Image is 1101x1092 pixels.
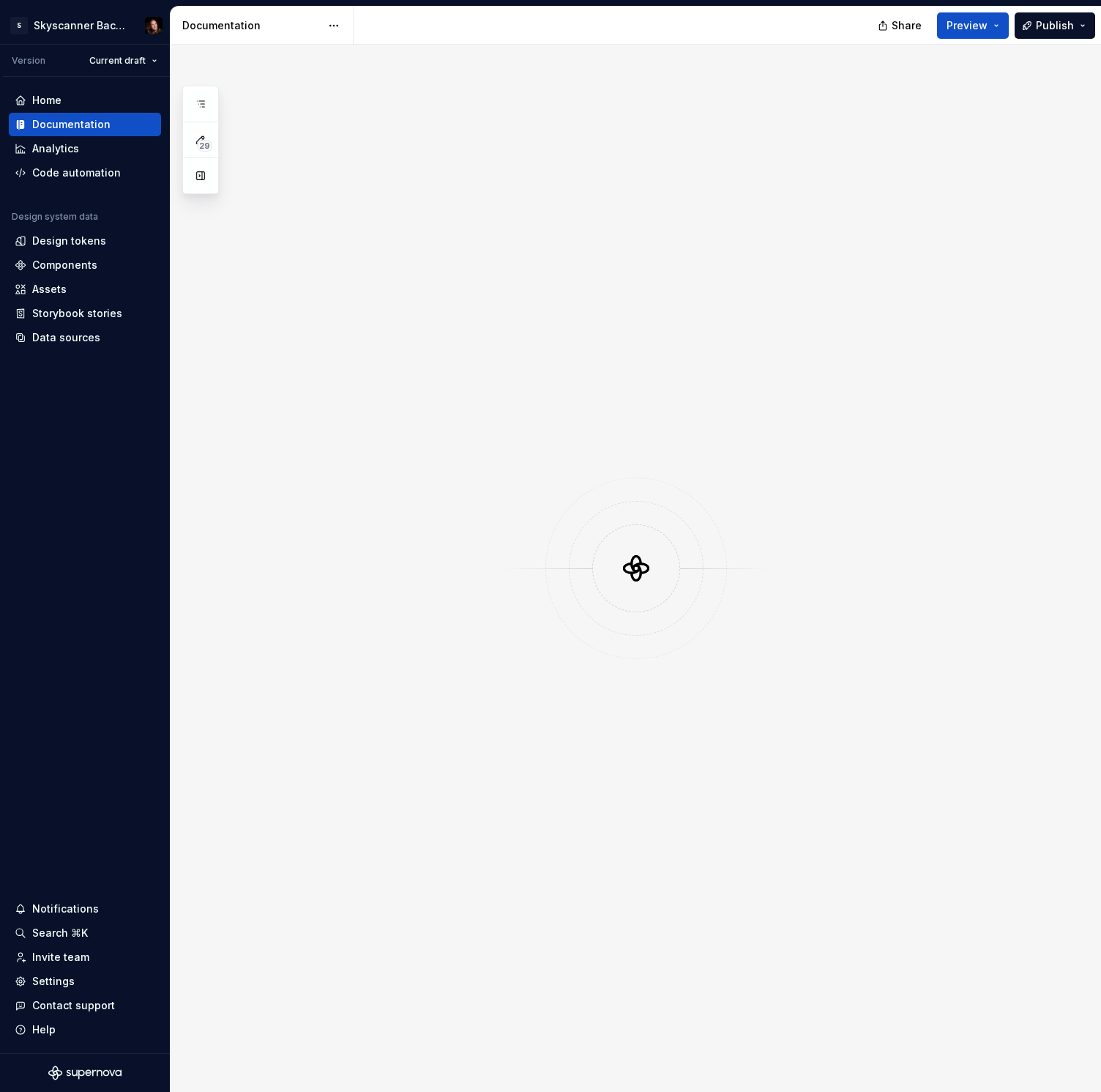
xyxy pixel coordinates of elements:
[32,234,106,248] div: Design tokens
[32,950,89,965] div: Invite team
[9,921,161,945] button: Search ⌘K
[9,137,161,160] a: Analytics
[9,326,161,349] a: Data sources
[83,51,164,71] button: Current draft
[32,166,121,180] div: Code automation
[32,330,100,345] div: Data sources
[10,17,28,34] div: S
[32,926,88,940] div: Search ⌘K
[9,302,161,325] a: Storybook stories
[9,970,161,993] a: Settings
[34,18,127,33] div: Skyscanner Backpack
[9,278,161,301] a: Assets
[32,282,67,297] div: Assets
[1015,12,1095,39] button: Publish
[9,113,161,136] a: Documentation
[32,306,122,321] div: Storybook stories
[9,161,161,185] a: Code automation
[32,117,111,132] div: Documentation
[937,12,1009,39] button: Preview
[1036,18,1074,33] span: Publish
[12,55,45,67] div: Version
[32,141,79,156] div: Analytics
[182,18,321,33] div: Documentation
[32,1022,56,1037] div: Help
[145,17,163,34] img: Adam Wilson
[32,902,99,916] div: Notifications
[89,55,146,67] span: Current draft
[870,12,931,39] button: Share
[32,258,97,272] div: Components
[48,1066,122,1080] svg: Supernova Logo
[32,998,115,1013] div: Contact support
[197,140,212,152] span: 29
[9,994,161,1017] button: Contact support
[9,946,161,969] a: Invite team
[892,18,922,33] span: Share
[12,211,98,223] div: Design system data
[3,10,167,41] button: SSkyscanner BackpackAdam Wilson
[32,93,61,108] div: Home
[9,897,161,921] button: Notifications
[32,974,75,989] div: Settings
[9,229,161,253] a: Design tokens
[947,18,988,33] span: Preview
[9,253,161,277] a: Components
[9,1018,161,1041] button: Help
[9,89,161,112] a: Home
